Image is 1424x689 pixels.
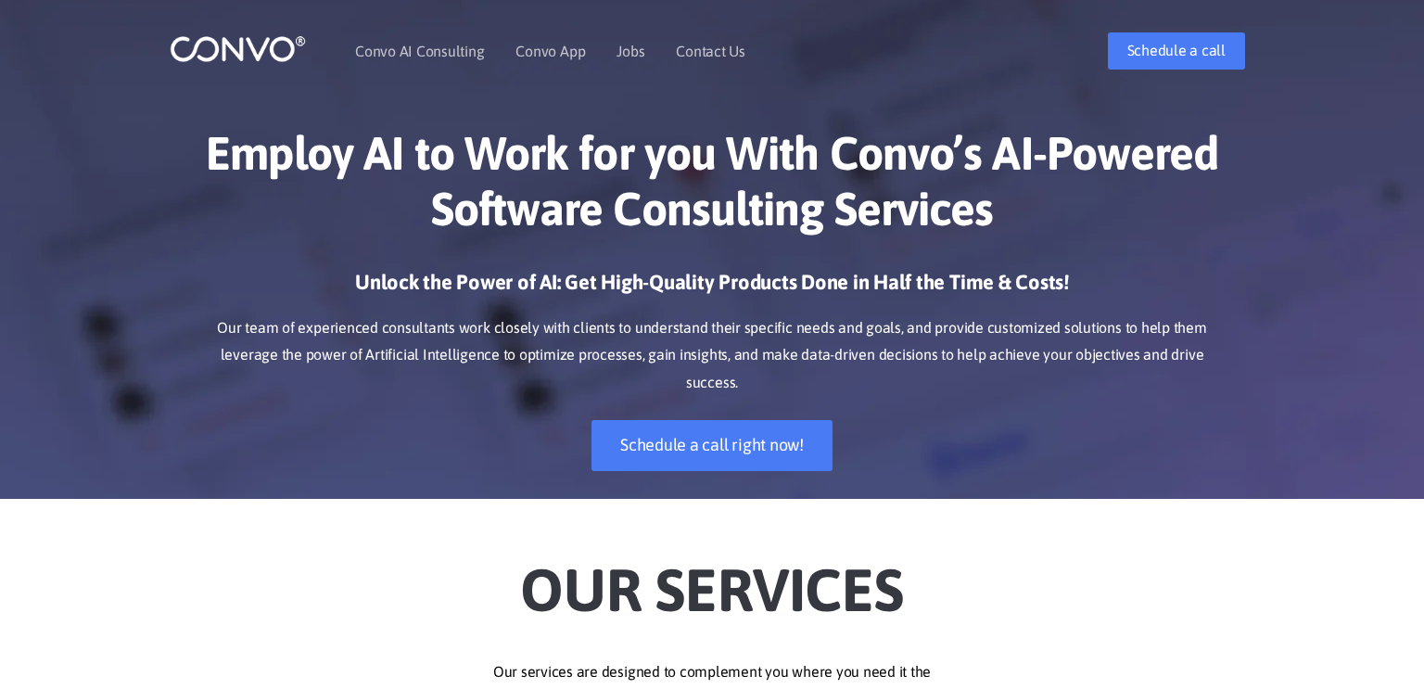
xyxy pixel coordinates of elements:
[197,125,1227,250] h1: Employ AI to Work for you With Convo’s AI-Powered Software Consulting Services
[515,44,585,58] a: Convo App
[617,44,644,58] a: Jobs
[197,269,1227,310] h3: Unlock the Power of AI: Get High-Quality Products Done in Half the Time & Costs!
[1108,32,1245,70] a: Schedule a call
[197,314,1227,398] p: Our team of experienced consultants work closely with clients to understand their specific needs ...
[170,34,306,63] img: logo_1.png
[676,44,745,58] a: Contact Us
[355,44,484,58] a: Convo AI Consulting
[197,527,1227,631] h2: Our Services
[591,420,833,471] a: Schedule a call right now!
